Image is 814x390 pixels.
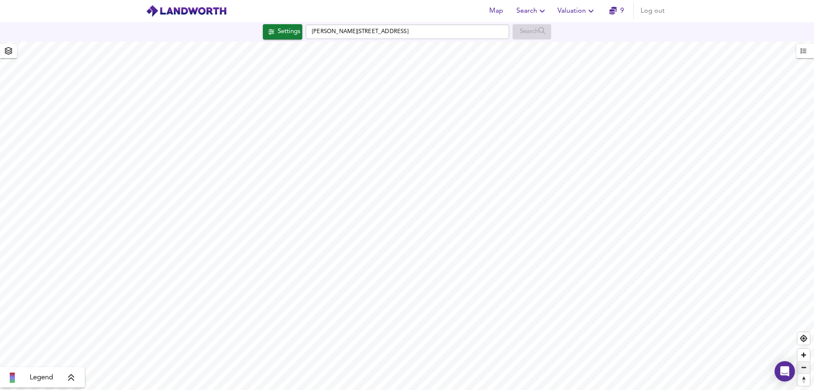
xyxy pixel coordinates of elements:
button: Valuation [554,3,599,20]
img: logo [146,5,227,17]
span: Valuation [558,5,596,17]
span: Log out [641,5,665,17]
button: Settings [263,24,302,39]
span: Map [486,5,506,17]
span: Search [516,5,547,17]
input: Enter a location... [306,25,509,39]
button: Find my location [797,332,810,345]
button: 9 [603,3,630,20]
button: Log out [637,3,668,20]
button: Zoom out [797,361,810,373]
span: Legend [30,373,53,383]
a: 9 [609,5,624,17]
button: Zoom in [797,349,810,361]
button: Map [482,3,510,20]
button: Reset bearing to north [797,373,810,386]
div: Settings [278,26,300,37]
div: Enable a Source before running a Search [513,24,551,39]
div: Open Intercom Messenger [775,361,795,382]
button: Search [513,3,551,20]
span: Reset bearing to north [797,374,810,386]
